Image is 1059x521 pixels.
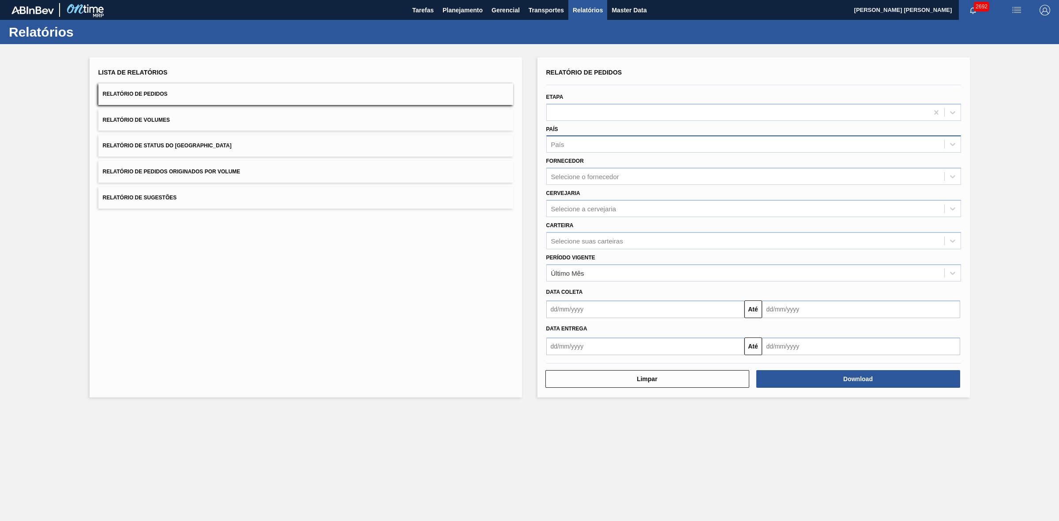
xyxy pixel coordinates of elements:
span: Data coleta [546,289,583,295]
button: Relatório de Status do [GEOGRAPHIC_DATA] [98,135,513,157]
input: dd/mm/yyyy [546,337,744,355]
span: Lista de Relatórios [98,69,168,76]
label: País [546,126,558,132]
span: Gerencial [492,5,520,15]
span: Relatório de Pedidos [546,69,622,76]
img: Logout [1040,5,1050,15]
span: Relatório de Sugestões [103,195,177,201]
button: Relatório de Pedidos [98,83,513,105]
span: Relatórios [573,5,603,15]
div: Selecione o fornecedor [551,173,619,180]
span: Relatório de Status do [GEOGRAPHIC_DATA] [103,142,232,149]
button: Até [744,337,762,355]
div: País [551,141,564,148]
input: dd/mm/yyyy [546,300,744,318]
button: Relatório de Sugestões [98,187,513,209]
span: 2692 [974,2,989,11]
span: Tarefas [412,5,434,15]
label: Período Vigente [546,255,595,261]
span: Transportes [529,5,564,15]
button: Limpar [545,370,749,388]
h1: Relatórios [9,27,165,37]
label: Etapa [546,94,563,100]
div: Selecione suas carteiras [551,237,623,244]
span: Data entrega [546,326,587,332]
button: Download [756,370,960,388]
label: Cervejaria [546,190,580,196]
img: TNhmsLtSVTkK8tSr43FrP2fwEKptu5GPRR3wAAAABJRU5ErkJggg== [11,6,54,14]
button: Notificações [959,4,987,16]
div: Último Mês [551,269,584,277]
span: Relatório de Pedidos [103,91,168,97]
img: userActions [1011,5,1022,15]
span: Planejamento [443,5,483,15]
label: Fornecedor [546,158,584,164]
input: dd/mm/yyyy [762,337,960,355]
input: dd/mm/yyyy [762,300,960,318]
span: Relatório de Pedidos Originados por Volume [103,169,240,175]
span: Master Data [612,5,646,15]
button: Relatório de Volumes [98,109,513,131]
span: Relatório de Volumes [103,117,170,123]
label: Carteira [546,222,574,229]
div: Selecione a cervejaria [551,205,616,212]
button: Até [744,300,762,318]
button: Relatório de Pedidos Originados por Volume [98,161,513,183]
